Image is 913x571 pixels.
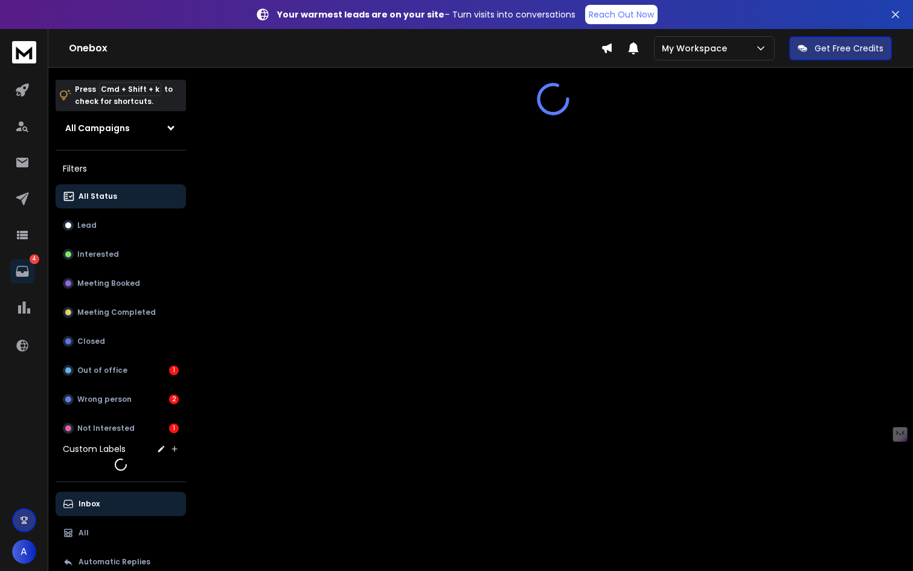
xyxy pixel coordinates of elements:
[585,5,658,24] a: Reach Out Now
[56,160,186,177] h3: Filters
[789,36,892,60] button: Get Free Credits
[169,395,179,404] div: 2
[56,271,186,295] button: Meeting Booked
[589,8,654,21] p: Reach Out Now
[56,492,186,516] button: Inbox
[12,540,36,564] button: A
[75,83,173,108] p: Press to check for shortcuts.
[77,366,127,375] p: Out of office
[169,424,179,433] div: 1
[56,116,186,140] button: All Campaigns
[56,387,186,411] button: Wrong person2
[56,521,186,545] button: All
[77,424,135,433] p: Not Interested
[12,41,36,63] img: logo
[77,250,119,259] p: Interested
[78,192,117,201] p: All Status
[169,366,179,375] div: 1
[77,395,132,404] p: Wrong person
[77,221,97,230] p: Lead
[277,8,575,21] p: – Turn visits into conversations
[662,42,732,54] p: My Workspace
[78,557,150,567] p: Automatic Replies
[69,41,601,56] h1: Onebox
[56,416,186,440] button: Not Interested1
[277,8,444,21] strong: Your warmest leads are on your site
[815,42,883,54] p: Get Free Credits
[63,443,126,455] h3: Custom Labels
[56,300,186,324] button: Meeting Completed
[65,122,130,134] h1: All Campaigns
[77,337,105,346] p: Closed
[99,82,161,96] span: Cmd + Shift + k
[56,329,186,353] button: Closed
[56,358,186,382] button: Out of office1
[56,242,186,266] button: Interested
[56,213,186,237] button: Lead
[78,528,89,538] p: All
[10,259,34,283] a: 4
[77,308,156,317] p: Meeting Completed
[78,499,100,509] p: Inbox
[30,254,39,264] p: 4
[77,279,140,288] p: Meeting Booked
[56,184,186,208] button: All Status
